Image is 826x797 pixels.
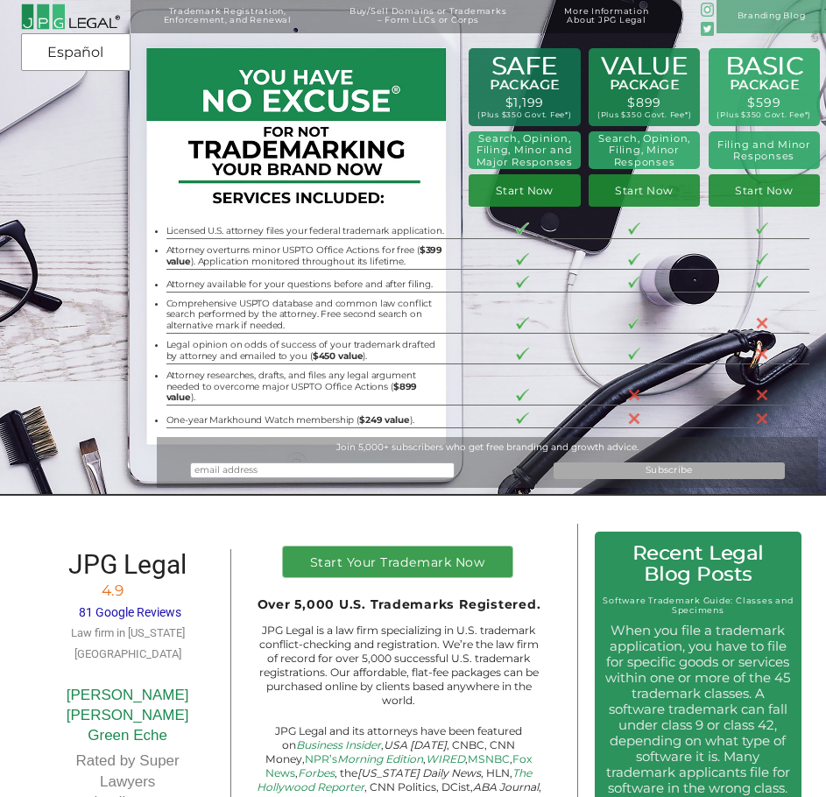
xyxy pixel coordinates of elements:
[21,4,120,31] img: 2016-logo-black-letters-3-r.png
[166,244,443,266] b: $399 value
[68,560,187,661] a: JPG Legal 4.9 81 Google Reviews Law firm in [US_STATE][GEOGRAPHIC_DATA]
[138,7,316,40] a: Trademark Registration,Enforcement, and Renewal
[357,766,481,779] em: [US_STATE] Daily News
[79,605,181,619] span: 81 Google Reviews
[715,139,813,162] h2: Filing and Minor Responses
[68,549,187,580] span: JPG Legal
[71,626,185,660] span: Law firm in [US_STATE][GEOGRAPHIC_DATA]
[257,766,533,793] a: The Hollywood Reporter
[756,317,768,329] img: X-30-3.png
[166,226,445,236] li: Licensed U.S. attorney files your federal trademark application.
[166,299,445,331] li: Comprehensive USPTO database and common law conflict search performed by the attorney. Free secon...
[516,276,528,288] img: checkmark-border-3.png
[628,413,640,425] img: X-30-3.png
[473,780,539,793] em: ABA Journal
[628,276,640,288] img: checkmark-border-3.png
[265,752,533,779] a: Fox News
[157,441,817,453] div: Join 5,000+ subscribers who get free branding and growth advice.
[603,596,793,614] a: Software Trademark Guide: Classes and Specimens
[516,348,528,360] img: checkmark-border-3.png
[337,752,423,765] em: Morning Edition
[166,381,418,403] b: $899 value
[313,350,364,362] b: $450 value
[384,738,447,751] em: USA [DATE]
[426,752,465,765] a: WIRED
[595,133,693,168] h2: Search, Opinion, Filing, Minor Responses
[166,279,445,290] li: Attorney available for your questions before and after filing.
[516,253,528,265] img: checkmark-border-3.png
[324,7,531,40] a: Buy/Sell Domains or Trademarks– Form LLCs or Corps
[516,222,528,235] img: checkmark-border-3.png
[628,253,640,265] img: checkmark-border-3.png
[26,37,125,68] a: Español
[632,541,764,586] span: Recent Legal Blog Posts
[254,624,543,708] p: JPG Legal is a law firm specializing in U.S. trademark conflict-checking and registration. We’re ...
[701,3,715,17] img: glyph-logo_May2016-green3-90.png
[628,389,640,401] img: X-30-3.png
[701,22,715,36] img: Twitter_Social_Icon_Rounded_Square_Color-mid-green3-90.png
[516,413,528,425] img: checkmark-border-3.png
[283,547,512,578] a: Start Your Trademark Now
[258,596,541,612] span: Over 5,000 U.S. Trademarks Registered.
[756,222,768,235] img: checkmark-border-3.png
[166,340,445,362] li: Legal opinion on odds of success of your trademark drafted by attorney and emailed to you ( ).
[296,738,381,751] a: Business Insider
[67,687,189,744] a: [PERSON_NAME] [PERSON_NAME]Green Eche
[554,462,785,479] input: Subscribe
[756,253,768,265] img: checkmark-border-3.png
[166,415,445,426] li: One-year Markhound Watch membership ( ).
[516,389,528,401] img: checkmark-border-3.png
[102,582,124,599] span: 4.9
[291,556,504,577] h1: Start Your Trademark Now
[469,174,580,207] a: Start Now
[298,766,335,779] a: Forbes
[628,317,640,329] img: checkmark-border-3.png
[628,348,640,360] img: checkmark-border-3.png
[589,174,700,207] a: Start Now
[756,276,768,288] img: checkmark-border-3.png
[305,752,423,765] a: NPR’sMorning Edition
[709,174,820,207] a: Start Now
[540,7,674,40] a: More InformationAbout JPG Legal
[756,389,768,401] img: X-30-3.png
[628,222,640,235] img: checkmark-border-3.png
[166,370,445,403] li: Attorney researches, drafts, and files any legal argument needed to overcome major USPTO Office A...
[166,245,445,267] li: Attorney overturns minor USPTO Office Actions for free ( ). Application monitored throughout its ...
[190,462,455,479] input: email address
[468,752,510,765] a: MSNBC
[756,413,768,425] img: X-30-3.png
[359,414,410,426] b: $249 value
[474,133,575,168] h2: Search, Opinion, Filing, Minor and Major Responses
[516,317,528,329] img: checkmark-border-3.png
[756,348,768,360] img: X-30-3.png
